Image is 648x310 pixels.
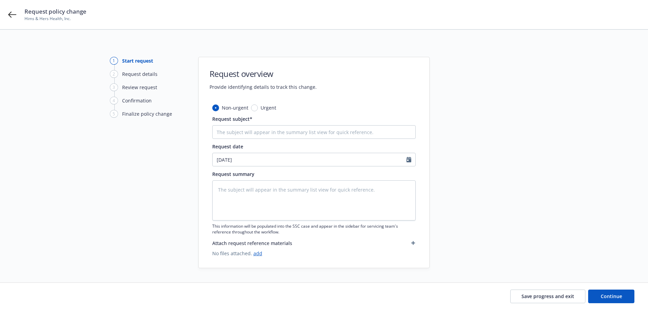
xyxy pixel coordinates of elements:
span: Provide identifying details to track this change. [210,83,317,91]
div: Start request [122,57,153,64]
div: 3 [110,83,118,91]
span: No files attached. [212,250,416,257]
span: Attach request reference materials [212,240,292,247]
div: Confirmation [122,97,152,104]
div: Review request [122,84,157,91]
span: Request subject* [212,116,252,122]
input: The subject will appear in the summary list view for quick reference. [212,125,416,139]
button: Save progress and exit [510,290,585,303]
span: Urgent [261,104,276,111]
span: Non-urgent [222,104,248,111]
button: Continue [588,290,634,303]
input: MM/DD/YYYY [213,153,406,166]
span: Request summary [212,171,254,177]
span: Request policy change [24,7,86,16]
svg: Calendar [406,157,411,162]
a: add [253,250,262,257]
input: Urgent [251,104,258,111]
div: Request details [122,70,157,78]
div: 4 [110,97,118,104]
input: Non-urgent [212,104,219,111]
div: Finalize policy change [122,110,172,117]
h1: Request overview [210,68,317,79]
span: Continue [601,293,622,299]
span: Request date [212,143,243,150]
div: 1 [110,57,118,65]
div: 2 [110,70,118,78]
div: 5 [110,110,118,118]
span: This information will be populated into the SSC case and appear in the sidebar for servicing team... [212,223,416,235]
span: Hims & Hers Health, Inc. [24,16,86,22]
span: Save progress and exit [521,293,574,299]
